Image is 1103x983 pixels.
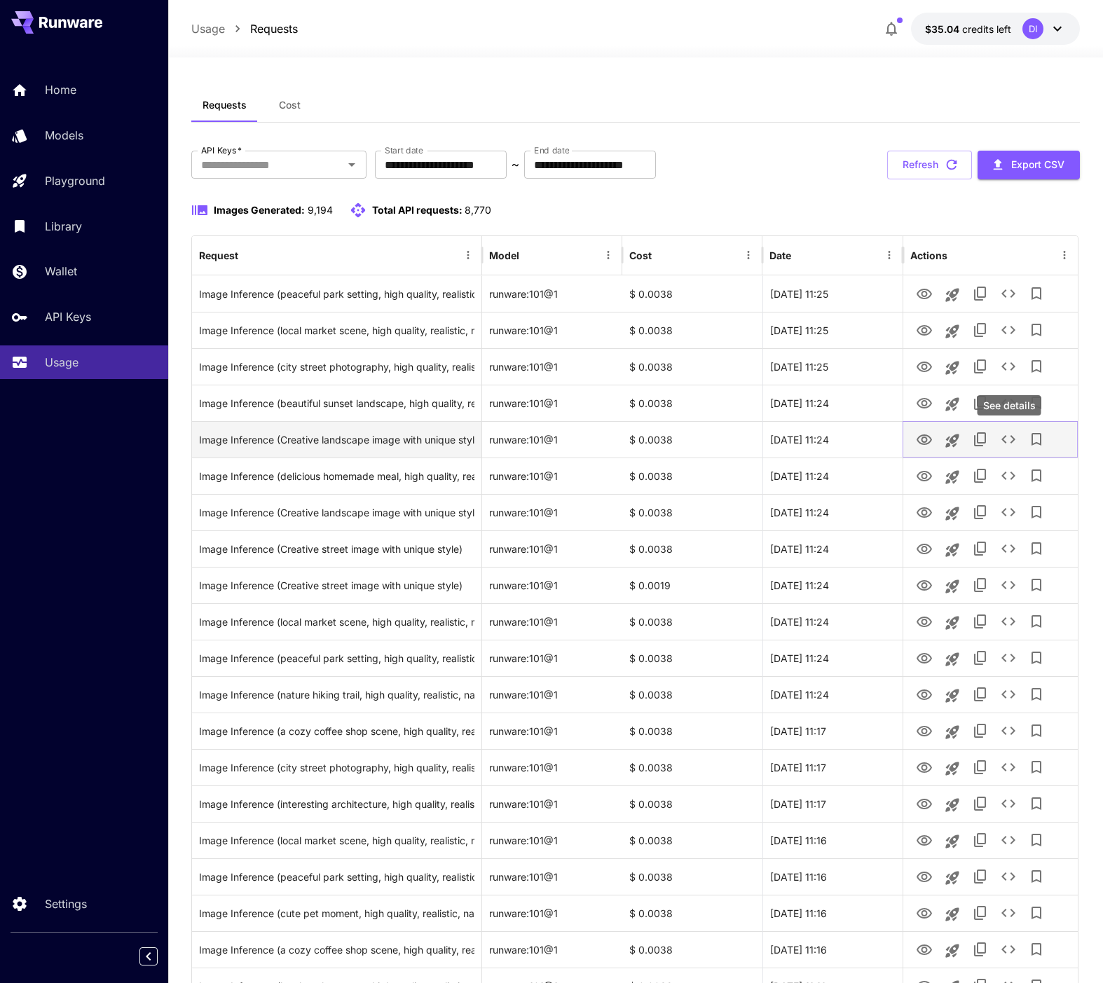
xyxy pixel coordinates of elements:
button: View Image [910,789,938,818]
span: Requests [203,99,247,111]
button: Sort [240,245,259,265]
nav: breadcrumb [191,20,298,37]
button: Menu [1055,245,1074,265]
button: Add to library [1022,644,1050,672]
div: 28 Aug, 2025 11:24 [762,640,903,676]
div: $ 0.0038 [622,713,762,749]
div: Click to copy prompt [199,495,474,530]
button: Add to library [1022,316,1050,344]
div: runware:101@1 [482,713,622,749]
button: See details [994,316,1022,344]
button: Launch in playground [938,463,966,491]
p: Wallet [45,263,77,280]
button: Launch in playground [938,791,966,819]
div: Click to copy prompt [199,640,474,676]
button: Sort [521,245,540,265]
button: Add to library [1022,826,1050,854]
div: 28 Aug, 2025 11:24 [762,603,903,640]
button: Copy TaskUUID [966,680,994,708]
button: See details [994,935,1022,963]
div: runware:101@1 [482,895,622,931]
button: Menu [458,245,478,265]
a: Requests [250,20,298,37]
button: View Image [910,388,938,417]
div: runware:101@1 [482,749,622,785]
button: Add to library [1022,498,1050,526]
button: Copy TaskUUID [966,753,994,781]
div: $ 0.0038 [622,858,762,895]
button: Collapse sidebar [139,947,158,965]
div: $ 0.0038 [622,348,762,385]
button: Launch in playground [938,682,966,710]
div: Click to copy prompt [199,932,474,968]
button: Launch in playground [938,317,966,345]
button: Add to library [1022,352,1050,380]
div: Click to copy prompt [199,786,474,822]
button: Add to library [1022,462,1050,490]
button: Launch in playground [938,572,966,600]
button: View Image [910,898,938,927]
div: runware:101@1 [482,494,622,530]
div: 28 Aug, 2025 11:25 [762,275,903,312]
button: See details [994,862,1022,891]
button: Launch in playground [938,500,966,528]
div: $ 0.0038 [622,931,762,968]
button: See details [994,717,1022,745]
button: Launch in playground [938,390,966,418]
button: See details [994,607,1022,635]
div: Click to copy prompt [199,458,474,494]
div: Click to copy prompt [199,422,474,458]
div: runware:101@1 [482,458,622,494]
span: 9,194 [308,204,333,216]
p: Home [45,81,76,98]
div: $ 0.0038 [622,530,762,567]
div: Click to copy prompt [199,385,474,421]
button: Sort [793,245,812,265]
div: 28 Aug, 2025 11:16 [762,858,903,895]
button: View Image [910,643,938,672]
div: runware:101@1 [482,385,622,421]
div: $ 0.0019 [622,567,762,603]
label: Start date [385,144,423,156]
button: Add to library [1022,717,1050,745]
button: Launch in playground [938,937,966,965]
button: Menu [739,245,758,265]
button: View Image [910,461,938,490]
div: See details [978,395,1041,415]
button: Add to library [1022,790,1050,818]
button: Add to library [1022,680,1050,708]
div: Click to copy prompt [199,604,474,640]
button: View Image [910,862,938,891]
button: Copy TaskUUID [966,862,994,891]
div: Click to copy prompt [199,823,474,858]
button: View Image [910,716,938,745]
div: $ 0.0038 [622,785,762,822]
button: Copy TaskUUID [966,571,994,599]
span: credits left [962,23,1011,35]
button: Launch in playground [938,354,966,382]
div: runware:101@1 [482,530,622,567]
button: See details [994,280,1022,308]
button: Copy TaskUUID [966,717,994,745]
div: runware:101@1 [482,640,622,676]
div: 28 Aug, 2025 11:25 [762,312,903,348]
div: 28 Aug, 2025 11:17 [762,785,903,822]
div: Date [769,249,791,261]
button: Copy TaskUUID [966,316,994,344]
div: runware:101@1 [482,348,622,385]
button: See details [994,790,1022,818]
button: View Image [910,752,938,781]
span: Total API requests: [372,204,463,216]
p: Settings [45,895,87,912]
button: Add to library [1022,425,1050,453]
button: View Image [910,680,938,708]
button: Copy TaskUUID [966,790,994,818]
div: runware:101@1 [482,785,622,822]
button: View Image [910,425,938,453]
button: Copy TaskUUID [966,352,994,380]
button: See details [994,425,1022,453]
button: Copy TaskUUID [966,607,994,635]
div: Collapse sidebar [150,944,168,969]
button: Copy TaskUUID [966,826,994,854]
button: Copy TaskUUID [966,498,994,526]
